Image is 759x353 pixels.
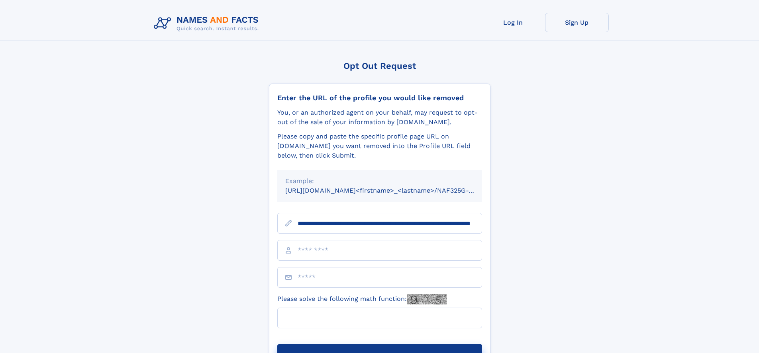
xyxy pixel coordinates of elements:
[151,13,265,34] img: Logo Names and Facts
[277,108,482,127] div: You, or an authorized agent on your behalf, may request to opt-out of the sale of your informatio...
[285,187,497,194] small: [URL][DOMAIN_NAME]<firstname>_<lastname>/NAF325G-xxxxxxxx
[277,132,482,160] div: Please copy and paste the specific profile page URL on [DOMAIN_NAME] you want removed into the Pr...
[481,13,545,32] a: Log In
[285,176,474,186] div: Example:
[277,94,482,102] div: Enter the URL of the profile you would like removed
[545,13,609,32] a: Sign Up
[269,61,490,71] div: Opt Out Request
[277,294,447,304] label: Please solve the following math function:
